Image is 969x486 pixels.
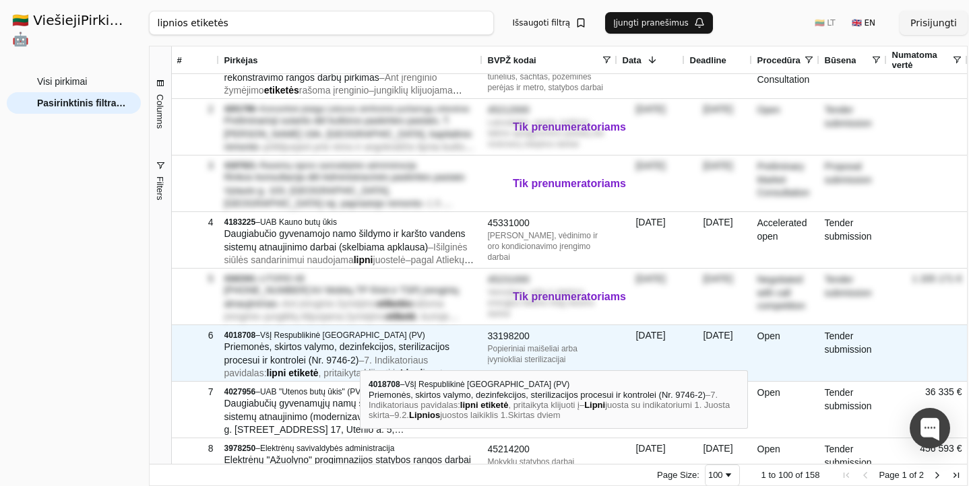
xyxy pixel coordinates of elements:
[617,155,685,211] div: [DATE]
[224,141,474,166] span: priklijuojant prie rėmo ir angokraščio lipnia butilo puse (
[705,464,740,486] div: Page Size
[224,398,476,448] span: Daugiabučių gyvenamųjų namų šildymo ir karšto vandens sistemų atnaujinimo (modernizavimo) rangos ...
[488,273,612,287] div: 45231000
[224,454,471,479] span: Elektrėnų "Ąžuolyno" progimnazijos statybos rangos darbai su darbo projekto parengimu
[260,217,337,227] span: UAB Kauno butų ūkis
[752,325,819,381] div: Open
[488,55,536,65] span: BVPŽ kodai
[685,382,752,438] div: [DATE]
[400,368,423,378] span: Lipni
[282,298,377,309] span: Ant įrenginio žymėjimo
[617,325,685,381] div: [DATE]
[224,330,477,341] div: –
[488,117,612,149] div: Laisvalaikio, sporto, kultūros, laikino apsigyvenimo pastatų bei restoranų statybos darbai
[819,155,887,211] div: Proposal submission
[902,470,906,480] span: 1
[224,331,256,340] span: 4018708
[288,368,318,378] span: etiketė
[685,325,752,381] div: [DATE]
[488,443,612,456] div: 45214200
[752,155,819,211] div: Preliminary Market Consultation
[685,99,752,155] div: [DATE]
[155,94,165,129] span: Columns
[177,269,214,289] div: 5
[488,386,612,400] div: 45331100
[761,470,766,480] span: 1
[386,311,416,322] span: etiketė
[623,55,642,65] span: Data
[657,470,699,480] div: Page Size:
[768,470,776,480] span: to
[224,161,256,170] span: 4197021
[757,55,801,65] span: Procedūra
[224,228,466,252] span: Daugiabučio gyvenamojo namo šildymo ir karšto vandens sistemų atnaujinimo darbai (skelbiama apkla...
[224,273,477,284] div: –
[224,298,459,335] span: – – –
[819,325,887,381] div: Tender submission
[260,161,416,170] span: Raseinių rajono savivaldybės administracija
[135,12,156,28] strong: .AI
[752,99,819,155] div: Open
[860,470,871,481] div: Previous Page
[149,11,494,35] input: Greita paieška...
[224,172,465,209] span: Rinkos konsultacija dėl Administracinės paskirties pastato Vytauto g. 103, [GEOGRAPHIC_DATA], [GE...
[617,212,685,268] div: [DATE]
[488,456,612,467] div: Mokyklų statybos darbai
[224,115,472,152] span: Preliminarioji sutartis dėl kultūros paskirties pastato, T. [PERSON_NAME] 19A, [GEOGRAPHIC_DATA],...
[260,274,305,283] span: LITGRID AB
[617,382,685,438] div: [DATE]
[708,470,723,480] div: 100
[819,99,887,155] div: Tender submission
[354,254,373,265] span: lipni
[617,269,685,324] div: [DATE]
[260,104,470,114] span: Koncertinė įstaiga Lietuvos simfoninis pučiamųjų orkestras
[260,331,425,340] span: VšĮ Respublikinė [GEOGRAPHIC_DATA] (PV)
[505,12,595,34] button: Išsaugoti filtrą
[264,85,299,96] span: etiketės
[224,444,256,453] span: 3978250
[319,368,396,378] span: , pritaikyta klijuoti į
[752,269,819,324] div: Negotiated with call competition
[825,55,856,65] span: Būsena
[224,387,256,396] span: 4027956
[373,254,406,265] span: juostelė
[224,55,258,65] span: Pirkėjas
[224,443,477,454] div: –
[224,285,460,309] span: [PHONE_NUMBER] kV Molėtų TP RAA ir TSPĮ įrenginių atnaujinimas
[819,269,887,324] div: Tender submission
[685,155,752,211] div: [DATE]
[224,217,477,228] div: –
[488,343,612,365] div: Popieriniai maišeliai arba įvyniokliai sterilizacijai
[879,470,899,480] span: Page
[177,213,214,232] div: 4
[224,386,477,397] div: –
[778,470,793,480] span: 100
[377,298,412,309] span: etiketės
[919,470,924,480] span: 2
[488,287,612,319] div: Vamzdynų, ryšių ir elektros energijos tiekimo linijų tiesimo darbai
[488,104,612,117] div: 45212000
[177,382,214,402] div: 7
[260,387,363,396] span: UAB "Utenos butų ūkis" (PV)
[752,212,819,268] div: Accelerated open
[841,470,852,481] div: First Page
[887,382,968,438] div: 36 335 €
[488,330,612,343] div: 33198200
[488,230,612,263] div: [PERSON_NAME], vėdinimo ir oro kondicionavimo įrengimo darbai
[224,274,256,283] span: 4162341
[224,341,450,366] span: Priemonės, skirtos valymo, dezinfekcijos, sterilizacijos procesui ir kontrolei (Nr. 9746-2)
[177,55,182,65] span: #
[805,470,820,480] span: 158
[685,269,752,324] div: [DATE]
[224,160,477,171] div: –
[224,59,420,83] span: 110/35/10 kV Leipalingio TP 110 kV skirstyklos rekonstravimo rangos darbų pirkimas
[155,176,165,200] span: Filters
[909,470,916,480] span: of
[819,212,887,268] div: Tender submission
[488,61,612,93] div: Inžinerinių statinių, išskyrus tunelius, šachtas, požemines perėjas ir metro, statybos darbai
[488,400,612,411] div: Centrinio šildymo įrengimo darbai
[224,104,256,114] span: 4201796
[37,71,87,92] span: Visi pirkimai
[690,55,726,65] span: Deadline
[752,382,819,438] div: Open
